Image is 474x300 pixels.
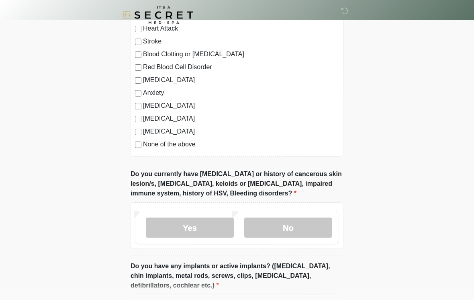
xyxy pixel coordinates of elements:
label: Stroke [143,37,339,47]
input: [MEDICAL_DATA] [135,103,141,110]
input: Red Blood Cell Disorder [135,65,141,71]
input: [MEDICAL_DATA] [135,129,141,136]
label: None of the above [143,140,339,150]
input: Blood Clotting or [MEDICAL_DATA] [135,52,141,58]
label: Yes [146,218,234,238]
input: Anxiety [135,90,141,97]
label: Anxiety [143,88,339,98]
img: It's A Secret Med Spa Logo [123,6,193,24]
label: [MEDICAL_DATA] [143,76,339,85]
label: Blood Clotting or [MEDICAL_DATA] [143,50,339,60]
input: Stroke [135,39,141,45]
label: Red Blood Cell Disorder [143,63,339,72]
input: [MEDICAL_DATA] [135,78,141,84]
label: Do you have any implants or active implants? ([MEDICAL_DATA], chin implants, metal rods, screws, ... [131,262,343,291]
input: None of the above [135,142,141,148]
label: Do you currently have [MEDICAL_DATA] or history of cancerous skin lesion/s, [MEDICAL_DATA], keloi... [131,170,343,199]
label: [MEDICAL_DATA] [143,101,339,111]
input: [MEDICAL_DATA] [135,116,141,123]
label: [MEDICAL_DATA] [143,114,339,124]
label: No [244,218,332,238]
label: [MEDICAL_DATA] [143,127,339,137]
